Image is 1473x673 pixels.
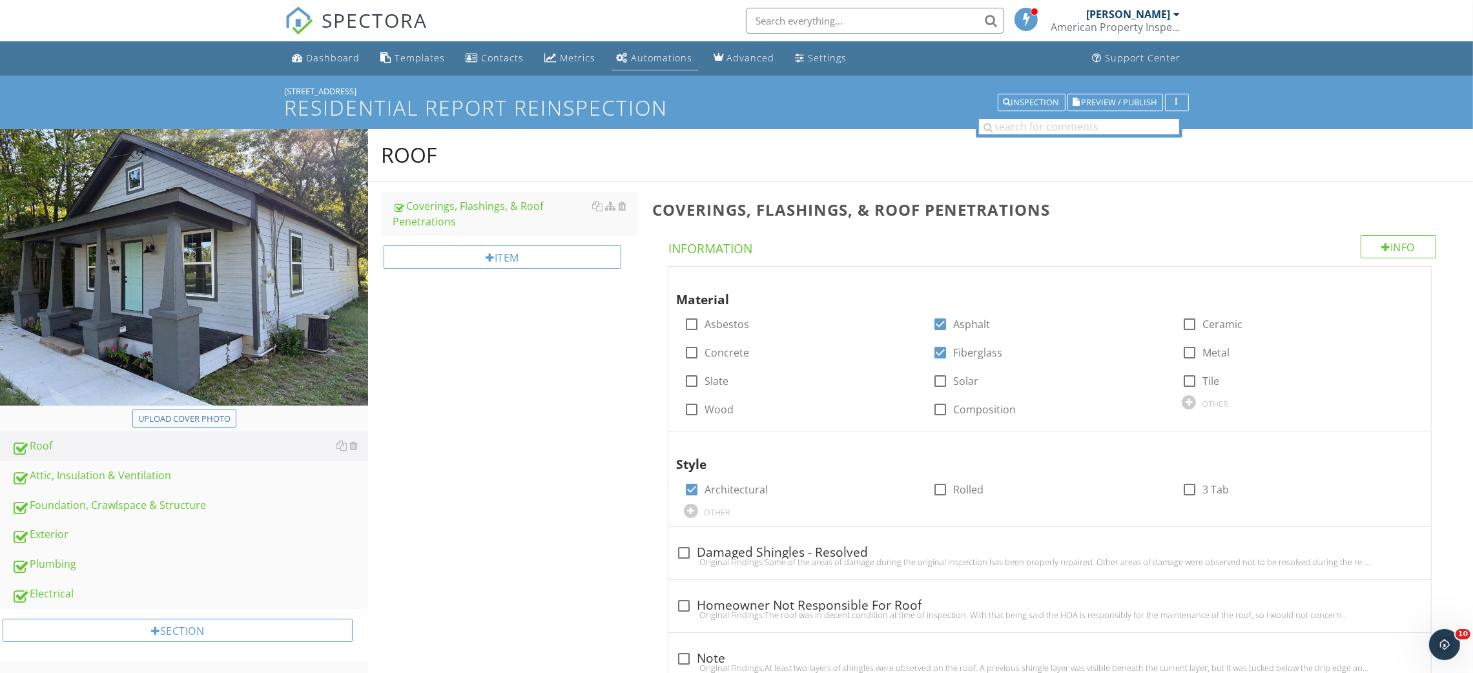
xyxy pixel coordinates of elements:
input: search for comments [979,119,1179,134]
div: Inspection [1004,98,1060,107]
div: Electrical [12,586,368,603]
div: American Property Inspections [1051,21,1180,34]
label: Ceramic [1202,318,1242,331]
a: Preview / Publish [1067,96,1163,107]
div: Roof [12,438,368,455]
div: [STREET_ADDRESS] [285,86,1189,96]
button: Inspection [998,94,1066,112]
img: The Best Home Inspection Software - Spectora [285,6,313,35]
h4: Information [668,235,1436,257]
div: Exterior [12,526,368,543]
div: Settings [809,52,847,64]
a: Support Center [1087,47,1186,70]
button: Upload cover photo [132,409,236,428]
a: Inspection [998,96,1066,107]
div: Original Findings:Some of the areas of damage during the original inspection has been properly re... [676,557,1423,567]
div: Material [676,272,1386,309]
div: Upload cover photo [138,413,231,426]
label: Metal [1202,346,1230,359]
div: OTHER [1202,399,1228,409]
a: Dashboard [287,47,366,70]
div: Attic, Insulation & Ventilation [12,468,368,484]
div: Dashboard [307,52,360,64]
span: Preview / Publish [1082,98,1157,107]
a: Templates [376,47,451,70]
label: Fiberglass [954,346,1003,359]
label: 3 Tab [1202,483,1229,496]
label: Solar [954,375,979,388]
div: Contacts [482,52,524,64]
div: Automations [632,52,693,64]
div: OTHER [704,507,730,517]
label: Asphalt [954,318,991,331]
a: Advanced [708,47,780,70]
div: Original Findings:At least two layers of shingles were observed on the roof. A previous shingle l... [676,663,1423,673]
div: Plumbing [12,556,368,573]
div: Metrics [561,52,596,64]
div: [PERSON_NAME] [1087,8,1171,21]
div: Advanced [727,52,775,64]
a: Settings [790,47,852,70]
div: Foundation, Crawlspace & Structure [12,497,368,514]
div: Support Center [1106,52,1181,64]
h1: Residential Report Reinspection [285,96,1189,119]
div: Style [676,437,1386,474]
iframe: Intercom live chat [1429,629,1460,660]
div: Original Findings:The roof was in decent condition at time of inspection. With that being said th... [676,610,1423,620]
h3: Coverings, Flashings, & Roof Penetrations [652,201,1452,218]
a: SPECTORA [285,17,428,45]
label: Architectural [705,483,768,496]
button: Preview / Publish [1067,94,1163,112]
label: Slate [705,375,728,388]
div: Templates [395,52,446,64]
a: Automations (Basic) [612,47,698,70]
div: Coverings, Flashings, & Roof Penetrations [393,198,637,229]
div: Item [384,245,621,269]
div: Roof [381,142,437,168]
a: Contacts [461,47,530,70]
label: Concrete [705,346,749,359]
label: Rolled [954,483,984,496]
a: Metrics [540,47,601,70]
label: Composition [954,403,1016,416]
div: Info [1361,235,1437,258]
div: Section [3,619,353,642]
span: 10 [1456,629,1470,639]
span: SPECTORA [322,6,428,34]
label: Tile [1202,375,1219,388]
label: Asbestos [705,318,749,331]
label: Wood [705,403,734,416]
input: Search everything... [746,8,1004,34]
